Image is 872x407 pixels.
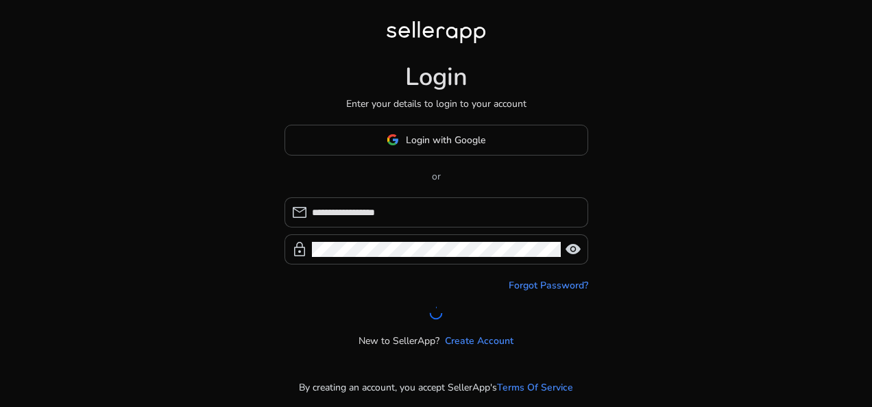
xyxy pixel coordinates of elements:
p: or [284,169,588,184]
button: Login with Google [284,125,588,156]
a: Forgot Password? [509,278,588,293]
img: google-logo.svg [387,134,399,146]
span: lock [291,241,308,258]
p: New to SellerApp? [359,334,439,348]
h1: Login [405,62,468,92]
span: Login with Google [406,133,485,147]
a: Create Account [445,334,513,348]
span: visibility [565,241,581,258]
a: Terms Of Service [497,380,573,395]
p: Enter your details to login to your account [346,97,526,111]
span: mail [291,204,308,221]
